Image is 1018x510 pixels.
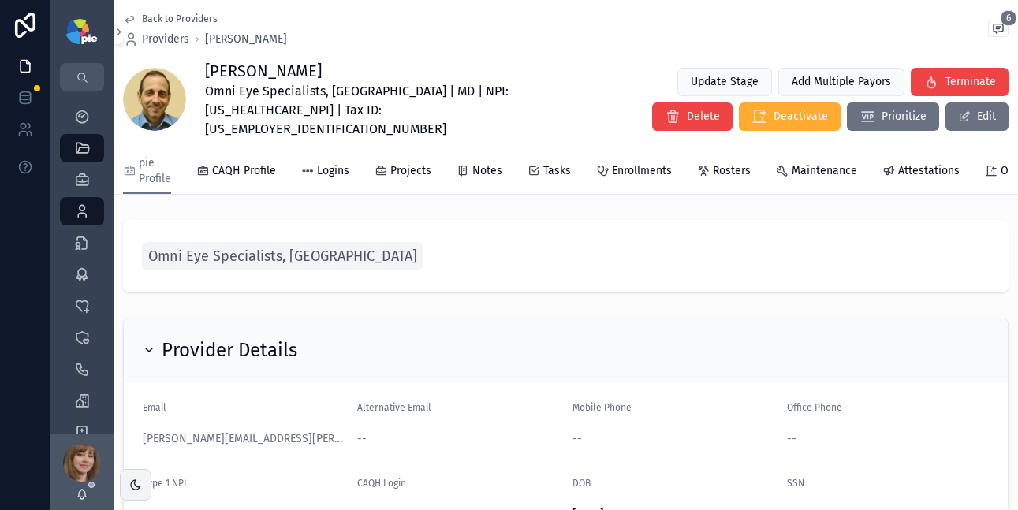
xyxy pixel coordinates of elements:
h2: Provider Details [162,337,297,363]
span: Delete [687,109,720,125]
span: Type 1 NPI [143,478,187,489]
span: Enrollments [612,163,672,179]
a: Enrollments [596,157,672,188]
span: Office Phone [787,402,842,413]
span: Add Multiple Payors [792,74,891,90]
span: Omni Eye Specialists, [GEOGRAPHIC_DATA] | MD | NPI: [US_HEALTHCARE_NPI] | Tax ID: [US_EMPLOYER_ID... [205,82,610,139]
span: CAQH Profile [212,163,276,179]
button: Terminate [911,68,1009,96]
a: Omni Eye Specialists, [GEOGRAPHIC_DATA] [142,242,423,270]
span: Logins [317,163,349,179]
span: Update Stage [691,74,759,90]
a: Maintenance [776,157,857,188]
span: Terminate [945,74,996,90]
span: Omni Eye Specialists, [GEOGRAPHIC_DATA] [148,245,417,267]
span: -- [357,431,367,447]
button: 6 [988,20,1009,40]
span: Alternative Email [357,402,431,413]
span: 6 [1001,10,1016,26]
button: Update Stage [677,68,772,96]
img: App logo [66,19,97,44]
span: Email [143,402,166,413]
a: [PERSON_NAME] [205,32,287,47]
span: Projects [390,163,431,179]
a: Logins [301,157,349,188]
a: pie Profile [123,149,171,195]
button: Add Multiple Payors [778,68,904,96]
a: Attestations [882,157,960,188]
span: -- [787,431,796,447]
span: Providers [142,32,189,47]
span: Rosters [713,163,751,179]
button: Deactivate [739,102,841,131]
span: Notes [472,163,502,179]
span: Mobile Phone [572,402,632,413]
span: SSN [787,478,804,489]
span: Back to Providers [142,13,218,25]
button: Edit [945,102,1009,131]
span: pie Profile [139,155,171,187]
span: CAQH Login [357,478,406,489]
a: Notes [457,157,502,188]
a: [PERSON_NAME][EMAIL_ADDRESS][PERSON_NAME][DOMAIN_NAME] [143,431,345,447]
span: Tasks [543,163,571,179]
a: Back to Providers [123,13,218,25]
span: Deactivate [774,109,828,125]
div: scrollable content [50,91,114,434]
span: Maintenance [792,163,857,179]
span: Prioritize [882,109,927,125]
button: Delete [652,102,733,131]
a: Providers [123,32,189,47]
a: Rosters [697,157,751,188]
a: CAQH Profile [196,157,276,188]
span: Attestations [898,163,960,179]
button: Prioritize [847,102,939,131]
a: Projects [375,157,431,188]
span: DOB [572,478,591,489]
a: Tasks [528,157,571,188]
span: -- [572,431,582,447]
h1: [PERSON_NAME] [205,60,610,82]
